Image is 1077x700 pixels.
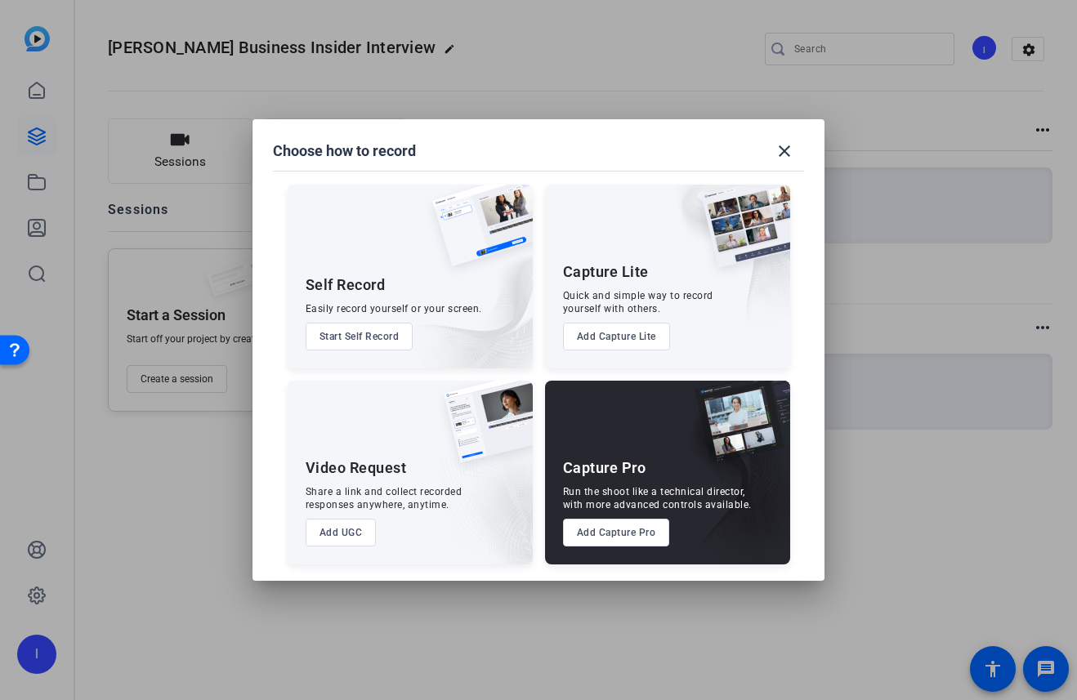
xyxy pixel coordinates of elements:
div: Run the shoot like a technical director, with more advanced controls available. [563,485,752,511]
img: ugc-content.png [431,381,533,479]
div: Capture Pro [563,458,646,478]
button: Start Self Record [306,323,413,350]
img: self-record.png [420,185,533,283]
mat-icon: close [775,141,794,161]
div: Video Request [306,458,407,478]
div: Easily record yourself or your screen. [306,302,482,315]
div: Capture Lite [563,262,649,282]
img: embarkstudio-self-record.png [391,220,533,368]
button: Add Capture Pro [563,519,670,546]
img: embarkstudio-ugc-content.png [438,431,533,564]
h1: Choose how to record [273,141,416,161]
img: embarkstudio-capture-lite.png [644,185,790,348]
img: embarkstudio-capture-pro.png [669,401,790,564]
div: Self Record [306,275,386,295]
img: capture-lite.png [689,185,790,284]
div: Quick and simple way to record yourself with others. [563,289,713,315]
button: Add UGC [306,519,377,546]
div: Share a link and collect recorded responses anywhere, anytime. [306,485,463,511]
button: Add Capture Lite [563,323,670,350]
img: capture-pro.png [682,381,790,480]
